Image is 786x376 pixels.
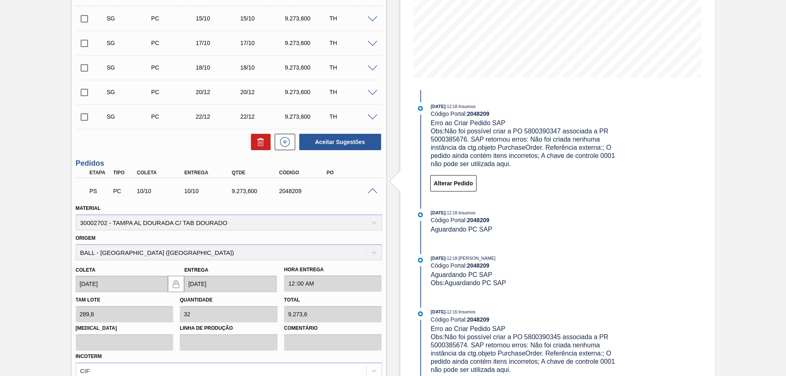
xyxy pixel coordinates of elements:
[105,15,154,22] div: Sugestão Criada
[467,217,490,223] strong: 2048209
[284,264,382,276] label: Hora Entrega
[194,64,243,71] div: 18/10/2025
[327,40,377,46] div: TH
[418,311,423,316] img: atual
[299,134,381,150] button: Aceitar Sugestões
[430,175,477,191] button: Alterar Pedido
[76,235,96,241] label: Origem
[105,89,154,95] div: Sugestão Criada
[168,276,184,292] button: locked
[105,64,154,71] div: Sugestão Criada
[418,258,423,263] img: atual
[327,89,377,95] div: TH
[283,113,332,120] div: 9.273,600
[111,188,136,194] div: Pedido de Compra
[446,310,457,314] span: - 12:16
[431,217,625,223] div: Código Portal:
[431,271,492,278] span: Aguardando PC SAP
[431,210,445,215] span: [DATE]
[327,64,377,71] div: TH
[446,211,457,215] span: - 12:18
[431,128,617,167] span: Obs: Não foi possível criar a PO 5800390347 associada a PR 5000385676. SAP retornou erros: Não fo...
[327,113,377,120] div: TH
[283,89,332,95] div: 9.273,600
[90,188,110,194] p: PS
[431,104,445,109] span: [DATE]
[284,322,382,334] label: Comentário
[431,333,617,373] span: Obs: Não foi possível criar a PO 5800390345 associada a PR 5000385674. SAP retornou erros: Não fo...
[76,159,382,168] h3: Pedidos
[431,119,505,126] span: Erro ao Criar Pedido SAP
[431,110,625,117] div: Código Portal:
[149,40,199,46] div: Pedido de Compra
[105,40,154,46] div: Sugestão Criada
[247,134,271,150] div: Excluir Sugestões
[76,267,95,273] label: Coleta
[277,170,330,176] div: Código
[88,170,112,176] div: Etapa
[182,188,235,194] div: 10/10/2025
[238,113,288,120] div: 22/12/2025
[149,15,199,22] div: Pedido de Compra
[446,104,457,109] span: - 12:18
[149,113,199,120] div: Pedido de Compra
[171,279,181,289] img: locked
[76,322,174,334] label: [MEDICAL_DATA]
[238,15,288,22] div: 15/10/2025
[431,279,506,286] span: Obs: Aguardando PC SAP
[431,226,492,233] span: Aguardando PC SAP
[457,104,476,109] span: : Insumos
[105,113,154,120] div: Sugestão Criada
[271,134,295,150] div: Nova sugestão
[194,15,243,22] div: 15/10/2025
[149,89,199,95] div: Pedido de Compra
[180,297,212,303] label: Quantidade
[283,15,332,22] div: 9.273,600
[457,309,476,314] span: : Insumos
[76,297,100,303] label: Tam lote
[431,256,445,261] span: [DATE]
[283,64,332,71] div: 9.273,600
[467,262,490,269] strong: 2048209
[325,170,378,176] div: PO
[135,170,188,176] div: Coleta
[135,188,188,194] div: 10/10/2025
[180,322,278,334] label: Linha de Produção
[277,188,330,194] div: 2048209
[457,256,496,261] span: : [PERSON_NAME]
[76,353,102,359] label: Incoterm
[149,64,199,71] div: Pedido de Compra
[295,133,382,151] div: Aceitar Sugestões
[76,276,168,292] input: dd/mm/yyyy
[88,182,112,200] div: Aguardando PC SAP
[238,89,288,95] div: 20/12/2025
[431,309,445,314] span: [DATE]
[230,188,283,194] div: 9.273,600
[184,267,208,273] label: Entrega
[238,40,288,46] div: 17/10/2025
[284,297,300,303] label: Total
[80,367,90,374] div: CIF
[76,205,101,211] label: Material
[184,276,277,292] input: dd/mm/yyyy
[194,89,243,95] div: 20/12/2025
[283,40,332,46] div: 9.273,600
[431,262,625,269] div: Código Portal:
[182,170,235,176] div: Entrega
[467,110,490,117] strong: 2048209
[194,113,243,120] div: 22/12/2025
[446,256,457,261] span: - 12:18
[418,212,423,217] img: atual
[238,64,288,71] div: 18/10/2025
[194,40,243,46] div: 17/10/2025
[467,316,490,323] strong: 2048209
[230,170,283,176] div: Qtde
[327,15,377,22] div: TH
[418,106,423,111] img: atual
[111,170,136,176] div: Tipo
[431,325,505,332] span: Erro ao Criar Pedido SAP
[457,210,476,215] span: : Insumos
[431,316,625,323] div: Código Portal:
